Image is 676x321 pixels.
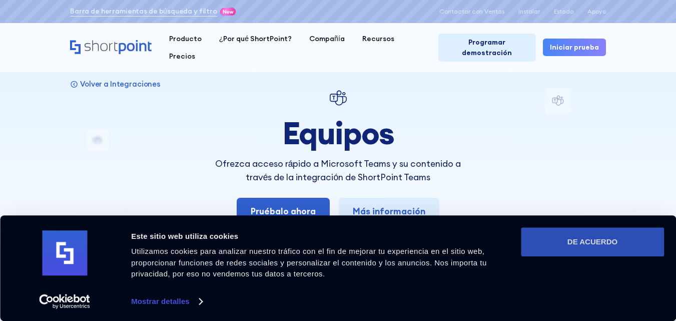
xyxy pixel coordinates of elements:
[21,294,109,309] a: Cookiebot centrado en el usuario - se abre en una nueva ventana
[160,30,210,48] a: Producto
[362,34,394,43] font: Recursos
[131,297,190,305] font: Mostrar detalles
[353,205,425,217] font: Más información
[210,30,300,48] a: ¿Por qué ShortPoint?
[131,294,202,309] a: Mostrar detalles
[309,34,345,43] font: Compañía
[70,7,217,16] font: Barra de herramientas de búsqueda y filtro
[567,237,617,246] font: DE ACUERDO
[543,39,606,56] a: Iniciar prueba
[169,34,202,43] font: Producto
[215,158,461,182] font: Ofrezca acceso rápido a Microsoft Teams y su contenido a través de la integración de ShortPoint T...
[237,198,330,225] a: Pruébalo ahora
[518,8,540,15] a: Instalar
[439,8,504,15] a: Contactar con Ventas
[251,205,316,217] font: Pruébalo ahora
[339,198,439,225] a: Más información
[42,231,87,276] img: logo
[80,79,161,89] font: Volver a Integraciones
[219,34,292,43] font: ¿Por qué ShortPoint?
[282,113,394,153] font: Equipos
[70,40,152,55] a: Hogar
[521,227,664,256] button: DE ACUERDO
[169,52,195,61] font: Precios
[438,34,536,62] a: Programar demostración
[131,232,238,240] font: Este sitio web utiliza cookies
[462,38,512,57] font: Programar demostración
[70,79,161,89] a: Volver a Integraciones
[131,247,487,278] font: Utilizamos cookies para analizar nuestro tráfico con el fin de mejorar tu experiencia en el sitio...
[160,48,204,65] a: Precios
[328,88,349,109] img: Equipos
[554,8,573,15] a: Estado
[550,43,599,52] font: Iniciar prueba
[301,30,354,48] a: Compañía
[353,30,403,48] a: Recursos
[70,6,217,17] a: Barra de herramientas de búsqueda y filtro
[587,8,606,15] a: Apoyo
